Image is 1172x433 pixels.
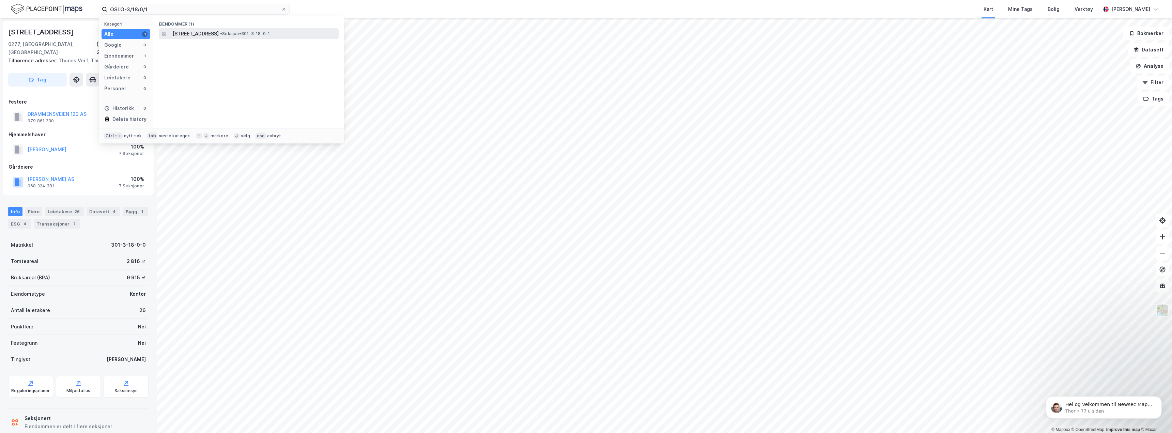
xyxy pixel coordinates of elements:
[220,31,270,36] span: Seksjon • 301-3-18-0-1
[11,290,45,298] div: Eiendomstype
[1048,5,1060,13] div: Bolig
[142,64,148,69] div: 0
[1111,5,1150,13] div: [PERSON_NAME]
[159,133,191,139] div: neste kategori
[45,207,84,216] div: Leietakere
[1075,5,1093,13] div: Verktøy
[142,106,148,111] div: 0
[256,133,266,139] div: esc
[21,220,28,227] div: 4
[124,133,142,139] div: nytt søk
[104,21,150,27] div: Kategori
[119,175,144,183] div: 100%
[241,133,250,139] div: velg
[73,208,81,215] div: 26
[1008,5,1033,13] div: Mine Tags
[142,86,148,91] div: 0
[11,355,30,364] div: Tinglyst
[1123,27,1169,40] button: Bokmerker
[104,84,126,93] div: Personer
[104,63,129,71] div: Gårdeiere
[11,274,50,282] div: Bruksareal (BRA)
[104,74,130,82] div: Leietakere
[9,130,148,139] div: Hjemmelshaver
[111,241,146,249] div: 301-3-18-0-0
[1156,304,1169,317] img: Z
[139,306,146,314] div: 26
[11,306,50,314] div: Antall leietakere
[97,40,149,57] div: [GEOGRAPHIC_DATA], 3/18
[8,27,75,37] div: [STREET_ADDRESS]
[142,42,148,48] div: 0
[104,133,123,139] div: Ctrl + k
[11,241,33,249] div: Matrikkel
[71,220,78,227] div: 7
[114,388,138,393] div: Saksinnsyn
[1137,76,1169,89] button: Filter
[87,207,120,216] div: Datasett
[104,104,134,112] div: Historikk
[111,208,118,215] div: 4
[8,207,22,216] div: Info
[138,323,146,331] div: Nei
[130,290,146,298] div: Kontor
[142,75,148,80] div: 0
[127,257,146,265] div: 2 816 ㎡
[172,30,219,38] span: [STREET_ADDRESS]
[1128,43,1169,57] button: Datasett
[1130,59,1169,73] button: Analyse
[984,5,993,13] div: Kart
[104,52,134,60] div: Eiendommer
[8,57,143,65] div: Thunes Vei 1, Thunes Vei 3
[123,207,148,216] div: Bygg
[11,339,37,347] div: Festegrunn
[119,151,144,156] div: 7 Seksjoner
[104,30,113,38] div: Alle
[8,58,59,63] span: Tilhørende adresser:
[153,16,344,28] div: Eiendommer (1)
[127,274,146,282] div: 9 915 ㎡
[142,31,148,37] div: 1
[25,414,112,422] div: Seksjonert
[211,133,228,139] div: markere
[104,41,122,49] div: Google
[1106,427,1140,432] a: Improve this map
[138,339,146,347] div: Nei
[107,355,146,364] div: [PERSON_NAME]
[147,133,157,139] div: tab
[142,53,148,59] div: 1
[1138,92,1169,106] button: Tags
[34,219,80,229] div: Transaksjoner
[66,388,90,393] div: Miljøstatus
[28,183,54,189] div: 968 324 381
[11,257,38,265] div: Tomteareal
[25,207,42,216] div: Eiere
[119,183,144,189] div: 7 Seksjoner
[112,115,146,123] div: Delete history
[11,323,33,331] div: Punktleie
[119,143,144,151] div: 100%
[11,3,82,15] img: logo.f888ab2527a4732fd821a326f86c7f29.svg
[107,4,281,14] input: Søk på adresse, matrikkel, gårdeiere, leietakere eller personer
[9,163,148,171] div: Gårdeiere
[8,73,67,87] button: Tag
[8,219,31,229] div: ESG
[220,31,222,36] span: •
[9,98,148,106] div: Festere
[8,40,97,57] div: 0277, [GEOGRAPHIC_DATA], [GEOGRAPHIC_DATA]
[1071,427,1105,432] a: OpenStreetMap
[28,118,54,124] div: 979 861 230
[1051,427,1070,432] a: Mapbox
[267,133,281,139] div: avbryt
[11,388,50,393] div: Reguleringsplaner
[25,422,112,431] div: Eiendommen er delt i flere seksjoner
[139,208,145,215] div: 1
[1036,382,1172,430] iframe: Intercom notifications melding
